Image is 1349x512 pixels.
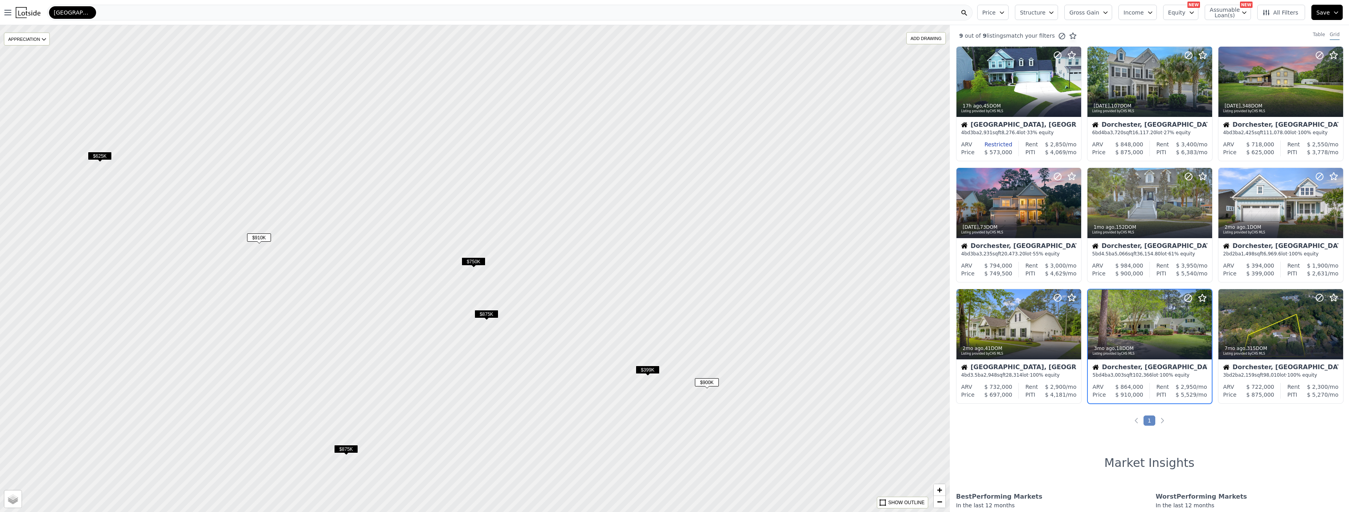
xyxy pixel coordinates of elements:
[1111,372,1124,378] span: 3,003
[1246,149,1274,155] span: $ 625,000
[972,140,1012,148] div: Restricted
[1045,141,1066,148] span: $ 2,850
[1093,364,1099,370] img: House
[1092,251,1207,257] div: 5 bd 4.5 ba sqft lot · 61% equity
[1225,224,1245,230] time: 2025-07-02 00:00
[1263,372,1280,378] span: 98,010
[950,417,1349,425] ul: Pagination
[1133,417,1140,425] a: Previous page
[984,372,997,378] span: 2,948
[1223,243,1338,251] div: Dorchester, [GEOGRAPHIC_DATA]
[1093,352,1208,356] div: Listing provided by CHS MLS
[1045,384,1066,390] span: $ 2,900
[1093,345,1208,352] div: , 18 DOM
[1287,262,1300,270] div: Rent
[16,7,40,18] img: Lotside
[907,33,945,44] div: ADD DRAWING
[1092,230,1208,235] div: Listing provided by CHS MLS
[982,9,996,16] span: Price
[1210,7,1235,18] span: Assumable Loan(s)
[1166,148,1207,156] div: /mo
[88,152,112,160] span: $625K
[1114,251,1128,257] span: 5,066
[934,484,945,496] a: Zoom in
[1045,262,1066,269] span: $ 3,000
[961,262,972,270] div: ARV
[1092,224,1208,230] div: , 152 DOM
[1025,383,1038,391] div: Rent
[963,103,982,109] time: 2025-08-25 21:40
[1137,251,1161,257] span: 36,154.80
[334,445,358,453] span: $875K
[1241,130,1254,135] span: 2,425
[1045,392,1066,398] span: $ 4,181
[1241,372,1254,378] span: 2,159
[984,392,1012,398] span: $ 697,000
[1225,103,1241,109] time: 2025-08-19 16:07
[1025,270,1035,277] div: PITI
[1225,346,1245,351] time: 2025-02-11 14:27
[963,346,984,351] time: 2025-06-17 20:32
[961,129,1076,136] div: 4 bd 3 ba sqft lot · 33% equity
[961,270,974,277] div: Price
[1263,251,1281,257] span: 6,969.6
[1038,140,1076,148] div: /mo
[1094,224,1114,230] time: 2025-07-17 18:56
[961,140,972,148] div: ARV
[695,378,719,386] span: $900K
[888,499,925,506] div: SHOW OUTLINE
[1223,122,1338,129] div: Dorchester, [GEOGRAPHIC_DATA]
[1246,262,1274,269] span: $ 394,000
[1115,262,1143,269] span: $ 984,000
[1035,391,1076,399] div: /mo
[1115,149,1143,155] span: $ 875,000
[1223,372,1338,378] div: 3 bd 2 ba sqft lot · 100% equity
[462,257,485,269] div: $750K
[1001,251,1025,257] span: 20,473.20
[1092,243,1098,249] img: House
[1307,262,1328,269] span: $ 1,900
[1166,391,1207,399] div: /mo
[1115,384,1143,390] span: $ 864,000
[1169,383,1207,391] div: /mo
[1092,122,1207,129] div: Dorchester, [GEOGRAPHIC_DATA]
[1115,392,1143,398] span: $ 910,000
[1223,391,1236,399] div: Price
[1307,141,1328,148] span: $ 2,550
[1093,372,1207,378] div: 5 bd 4 ba sqft lot · 100% equity
[1133,372,1152,378] span: 102,366
[4,490,22,508] a: Layers
[1223,364,1338,372] div: Dorchester, [GEOGRAPHIC_DATA]
[1223,251,1338,257] div: 2 bd 2 ba sqft lot · 100% equity
[1045,270,1066,277] span: $ 4,629
[1156,492,1343,501] div: Worst Performing Markets
[1038,262,1076,270] div: /mo
[1092,129,1207,136] div: 6 bd 4 ba sqft lot · 27% equity
[1169,140,1207,148] div: /mo
[984,270,1012,277] span: $ 749,500
[1307,149,1328,155] span: $ 3,778
[1300,140,1338,148] div: /mo
[1263,130,1290,135] span: 111,078.00
[1115,270,1143,277] span: $ 900,000
[1118,5,1157,20] button: Income
[1166,270,1207,277] div: /mo
[1223,103,1339,109] div: , 348 DOM
[1132,130,1156,135] span: 16,117.20
[1087,168,1212,282] a: 1mo ago,152DOMListing provided byCHS MLSHouseDorchester, [GEOGRAPHIC_DATA]5bd4.5ba5,066sqft36,154...
[950,32,1077,40] div: out of listings
[1156,148,1166,156] div: PITI
[1093,391,1106,399] div: Price
[88,152,112,163] div: $625K
[979,130,993,135] span: 2,931
[1300,383,1338,391] div: /mo
[1223,129,1338,136] div: 4 bd 3 ba sqft lot · 100% equity
[961,148,974,156] div: Price
[1092,109,1208,114] div: Listing provided by CHS MLS
[54,9,91,16] span: [GEOGRAPHIC_DATA]
[1307,384,1328,390] span: $ 2,300
[475,310,498,321] div: $875K
[1287,383,1300,391] div: Rent
[1223,270,1236,277] div: Price
[1223,109,1339,114] div: Listing provided by CHS MLS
